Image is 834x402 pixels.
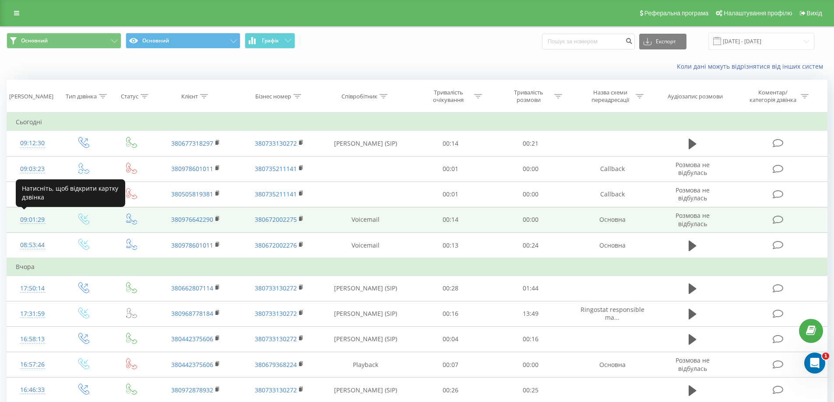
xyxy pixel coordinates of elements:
[644,10,709,17] span: Реферальна програма
[7,113,827,131] td: Сьогодні
[255,190,297,198] a: 380735211141
[171,360,213,369] a: 380442375606
[570,352,654,378] td: Основна
[411,131,491,156] td: 00:14
[16,381,49,399] div: 16:46:33
[171,386,213,394] a: 380972878932
[822,353,829,360] span: 1
[411,326,491,352] td: 00:04
[570,233,654,259] td: Основна
[639,34,686,49] button: Експорт
[425,89,472,104] div: Тривалість очікування
[570,207,654,232] td: Основна
[321,131,411,156] td: [PERSON_NAME] (SIP)
[171,139,213,147] a: 380677318297
[804,353,825,374] iframe: Intercom live chat
[16,179,125,207] div: Натисніть, щоб відкрити картку дзвінка
[341,93,377,100] div: Співробітник
[587,89,633,104] div: Назва схеми переадресації
[570,182,654,207] td: Callback
[171,335,213,343] a: 380442375606
[807,10,822,17] span: Вихід
[542,34,635,49] input: Пошук за номером
[255,284,297,292] a: 380733130272
[171,241,213,249] a: 380978601011
[255,164,297,173] a: 380735211141
[9,93,53,100] div: [PERSON_NAME]
[16,280,49,297] div: 17:50:14
[411,182,491,207] td: 00:01
[16,305,49,322] div: 17:31:59
[411,352,491,378] td: 00:07
[171,284,213,292] a: 380662807114
[171,164,213,173] a: 380978601011
[411,156,491,182] td: 00:01
[121,93,138,100] div: Статус
[255,335,297,343] a: 380733130272
[16,135,49,152] div: 09:12:30
[491,182,571,207] td: 00:00
[16,237,49,254] div: 08:53:44
[677,62,827,70] a: Коли дані можуть відрізнятися вiд інших систем
[16,211,49,228] div: 09:01:29
[724,10,792,17] span: Налаштування профілю
[491,131,571,156] td: 00:21
[255,360,297,369] a: 380679368224
[411,276,491,301] td: 00:28
[491,156,571,182] td: 00:00
[411,301,491,326] td: 00:16
[255,93,291,100] div: Бізнес номер
[676,186,710,202] span: Розмова не відбулась
[171,309,213,318] a: 380968778184
[321,276,411,301] td: [PERSON_NAME] (SIP)
[321,207,411,232] td: Voicemail
[255,215,297,224] a: 380672002275
[321,352,411,378] td: Playback
[676,161,710,177] span: Розмова не відбулась
[255,309,297,318] a: 380733130272
[505,89,552,104] div: Тривалість розмови
[21,37,48,44] span: Основний
[7,33,121,49] button: Основний
[491,301,571,326] td: 13:49
[321,233,411,259] td: Voicemail
[16,356,49,373] div: 16:57:26
[126,33,240,49] button: Основний
[491,207,571,232] td: 00:00
[581,305,644,322] span: Ringostat responsible ma...
[491,352,571,378] td: 00:00
[570,156,654,182] td: Callback
[181,93,198,100] div: Клієнт
[747,89,799,104] div: Коментар/категорія дзвінка
[245,33,295,49] button: Графік
[16,331,49,348] div: 16:58:13
[171,190,213,198] a: 380505819381
[676,356,710,372] span: Розмова не відбулась
[321,301,411,326] td: [PERSON_NAME] (SIP)
[676,211,710,227] span: Розмова не відбулась
[255,241,297,249] a: 380672002276
[411,233,491,259] td: 00:13
[255,139,297,147] a: 380733130272
[411,207,491,232] td: 00:14
[16,161,49,178] div: 09:03:23
[321,326,411,352] td: [PERSON_NAME] (SIP)
[491,326,571,352] td: 00:16
[491,233,571,259] td: 00:24
[262,38,279,44] span: Графік
[171,215,213,224] a: 380976642290
[66,93,97,100] div: Тип дзвінка
[7,258,827,276] td: Вчора
[668,93,723,100] div: Аудіозапис розмови
[491,276,571,301] td: 01:44
[255,386,297,394] a: 380733130272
